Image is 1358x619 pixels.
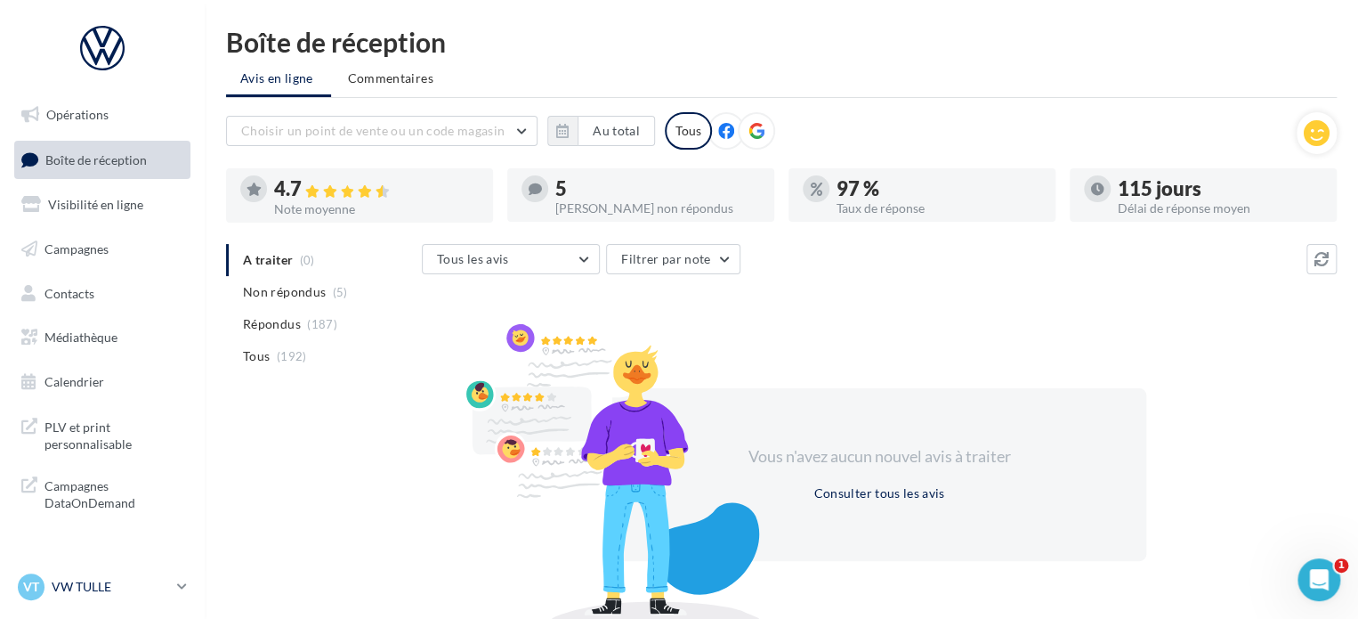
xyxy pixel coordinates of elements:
[226,29,1337,55] div: Boîte de réception
[11,363,194,401] a: Calendrier
[1118,202,1322,215] div: Délai de réponse moyen
[11,141,194,179] a: Boîte de réception
[44,415,183,453] span: PLV et print personnalisable
[547,116,655,146] button: Au total
[1297,558,1340,601] iframe: Intercom live chat
[555,179,760,199] div: 5
[11,467,194,519] a: Campagnes DataOnDemand
[52,578,170,596] p: VW TULLE
[555,202,760,215] div: [PERSON_NAME] non répondus
[14,570,190,604] a: VT VW TULLE
[11,186,194,224] a: Visibilité en ligne
[837,179,1041,199] div: 97 %
[44,241,109,257] span: Campagnes
[11,231,194,268] a: Campagnes
[837,202,1041,215] div: Taux de réponse
[1118,179,1322,199] div: 115 jours
[1334,558,1348,573] span: 1
[307,317,337,331] span: (187)
[11,319,194,356] a: Médiathèque
[44,330,117,345] span: Médiathèque
[243,315,301,333] span: Répondus
[274,203,479,216] div: Note moyenne
[11,96,194,134] a: Opérations
[806,483,951,504] button: Consulter tous les avis
[665,112,712,150] div: Tous
[274,179,479,200] div: 4.7
[44,474,183,512] span: Campagnes DataOnDemand
[243,347,270,365] span: Tous
[437,251,509,266] span: Tous les avis
[45,151,147,167] span: Boîte de réception
[11,275,194,313] a: Contacts
[48,197,143,212] span: Visibilité en ligne
[348,70,433,86] span: Commentaires
[11,408,194,460] a: PLV et print personnalisable
[422,244,600,274] button: Tous les avis
[606,244,740,274] button: Filtrer par note
[277,349,307,363] span: (192)
[241,123,505,138] span: Choisir un point de vente ou un code magasin
[243,283,326,301] span: Non répondus
[44,285,94,300] span: Contacts
[46,107,109,122] span: Opérations
[726,445,1032,468] div: Vous n'avez aucun nouvel avis à traiter
[44,374,104,389] span: Calendrier
[23,578,39,596] span: VT
[226,116,538,146] button: Choisir un point de vente ou un code magasin
[333,285,348,299] span: (5)
[578,116,655,146] button: Au total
